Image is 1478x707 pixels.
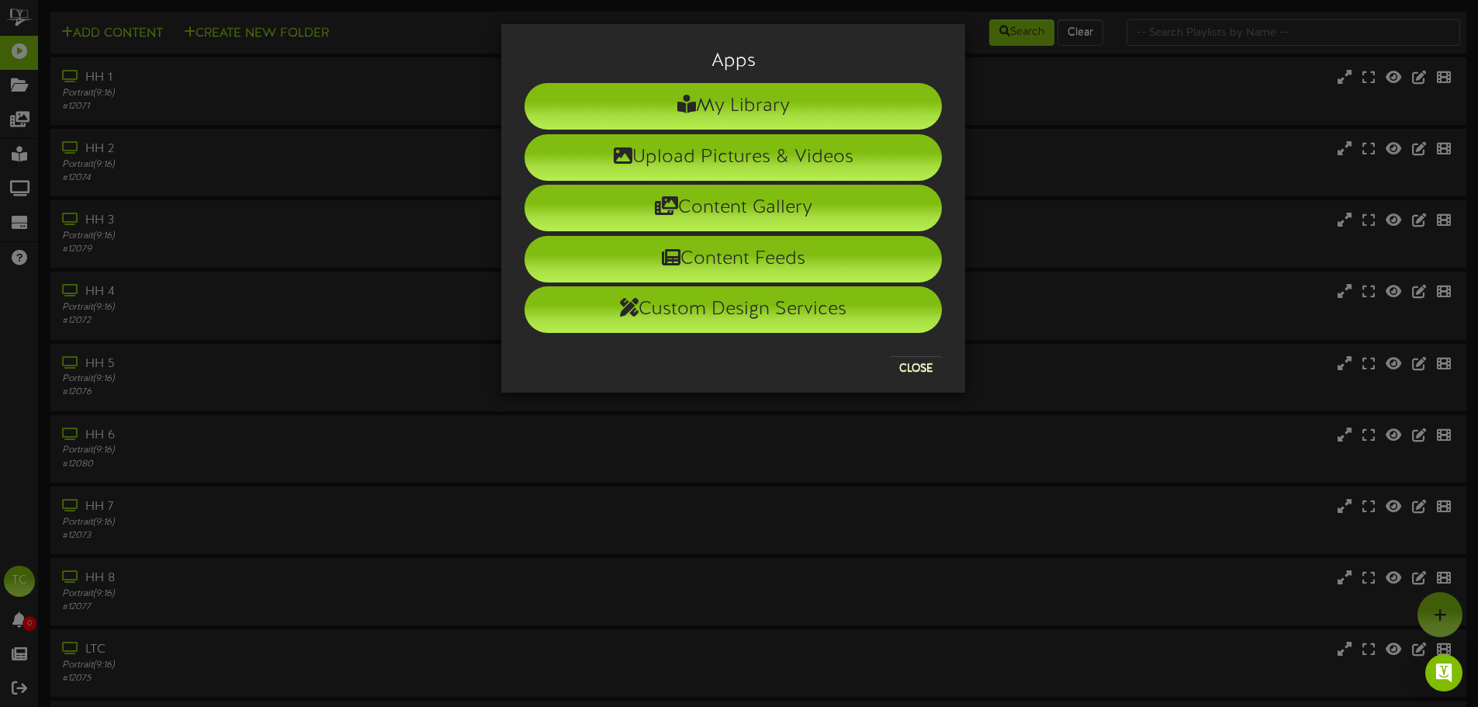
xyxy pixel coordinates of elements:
[524,51,942,71] h3: Apps
[524,83,942,130] li: My Library
[890,356,942,381] button: Close
[524,185,942,231] li: Content Gallery
[524,286,942,333] li: Custom Design Services
[1425,654,1462,691] div: Open Intercom Messenger
[524,134,942,181] li: Upload Pictures & Videos
[524,236,942,282] li: Content Feeds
